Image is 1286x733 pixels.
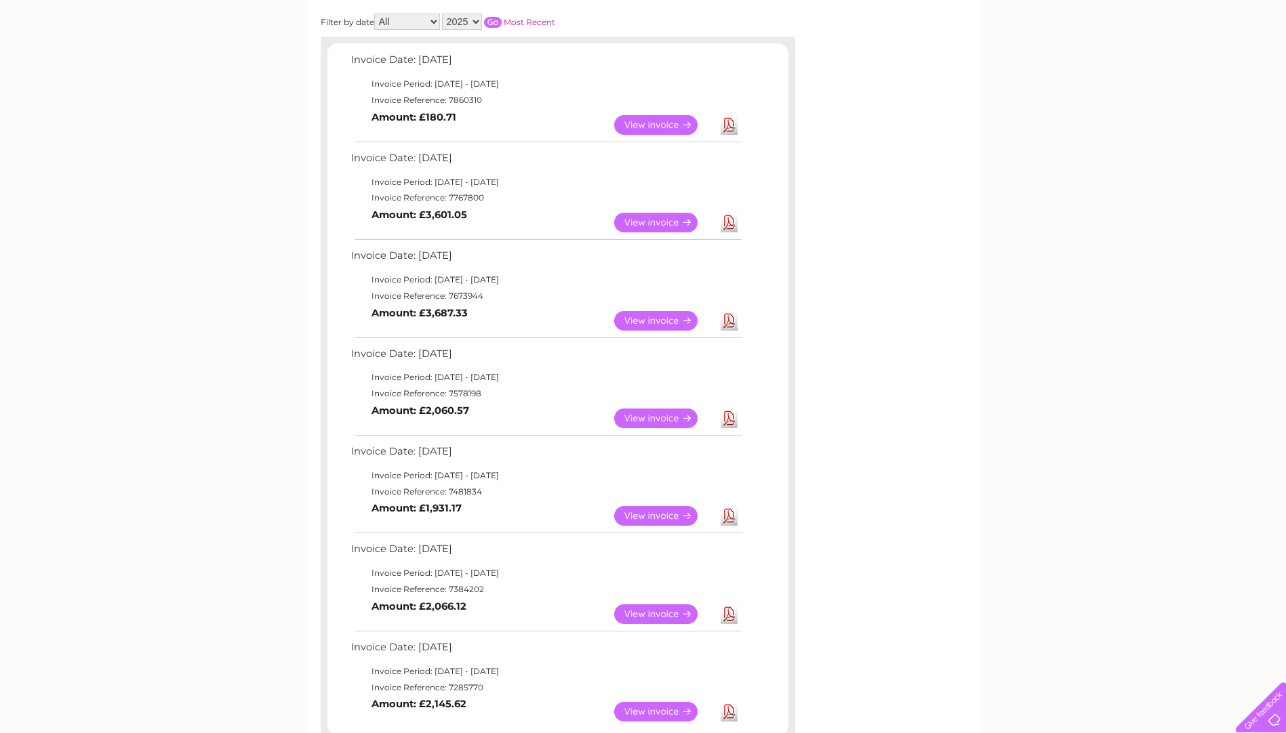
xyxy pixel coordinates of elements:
[1081,58,1111,68] a: Energy
[721,213,738,232] a: Download
[614,115,714,135] a: View
[1168,58,1188,68] a: Blog
[348,663,744,679] td: Invoice Period: [DATE] - [DATE]
[614,506,714,526] a: View
[348,442,744,467] td: Invoice Date: [DATE]
[348,581,744,598] td: Invoice Reference: 7384202
[348,565,744,581] td: Invoice Period: [DATE] - [DATE]
[348,540,744,565] td: Invoice Date: [DATE]
[1196,58,1229,68] a: Contact
[721,506,738,526] a: Download
[348,369,744,385] td: Invoice Period: [DATE] - [DATE]
[614,604,714,624] a: View
[321,14,677,30] div: Filter by date
[371,307,468,319] b: Amount: £3,687.33
[721,604,738,624] a: Download
[371,404,469,417] b: Amount: £2,060.57
[348,638,744,663] td: Invoice Date: [DATE]
[1119,58,1160,68] a: Telecoms
[721,702,738,721] a: Download
[371,111,456,123] b: Amount: £180.71
[348,385,744,402] td: Invoice Reference: 7578198
[614,311,714,331] a: View
[348,288,744,304] td: Invoice Reference: 7673944
[348,149,744,174] td: Invoice Date: [DATE]
[614,213,714,232] a: View
[348,484,744,500] td: Invoice Reference: 7481834
[323,7,964,66] div: Clear Business is a trading name of Verastar Limited (registered in [GEOGRAPHIC_DATA] No. 3667643...
[1030,7,1124,24] a: 0333 014 3131
[721,115,738,135] a: Download
[371,209,467,221] b: Amount: £3,601.05
[348,51,744,76] td: Invoice Date: [DATE]
[348,467,744,484] td: Invoice Period: [DATE] - [DATE]
[721,409,738,428] a: Download
[348,174,744,190] td: Invoice Period: [DATE] - [DATE]
[614,409,714,428] a: View
[348,679,744,696] td: Invoice Reference: 7285770
[348,190,744,206] td: Invoice Reference: 7767800
[348,247,744,272] td: Invoice Date: [DATE]
[371,502,462,514] b: Amount: £1,931.17
[371,698,466,710] b: Amount: £2,145.62
[348,76,744,92] td: Invoice Period: [DATE] - [DATE]
[348,92,744,108] td: Invoice Reference: 7860310
[504,17,555,27] a: Most Recent
[348,272,744,288] td: Invoice Period: [DATE] - [DATE]
[1241,58,1273,68] a: Log out
[1047,58,1073,68] a: Water
[614,702,714,721] a: View
[721,311,738,331] a: Download
[45,35,114,77] img: logo.png
[371,600,466,612] b: Amount: £2,066.12
[348,345,744,370] td: Invoice Date: [DATE]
